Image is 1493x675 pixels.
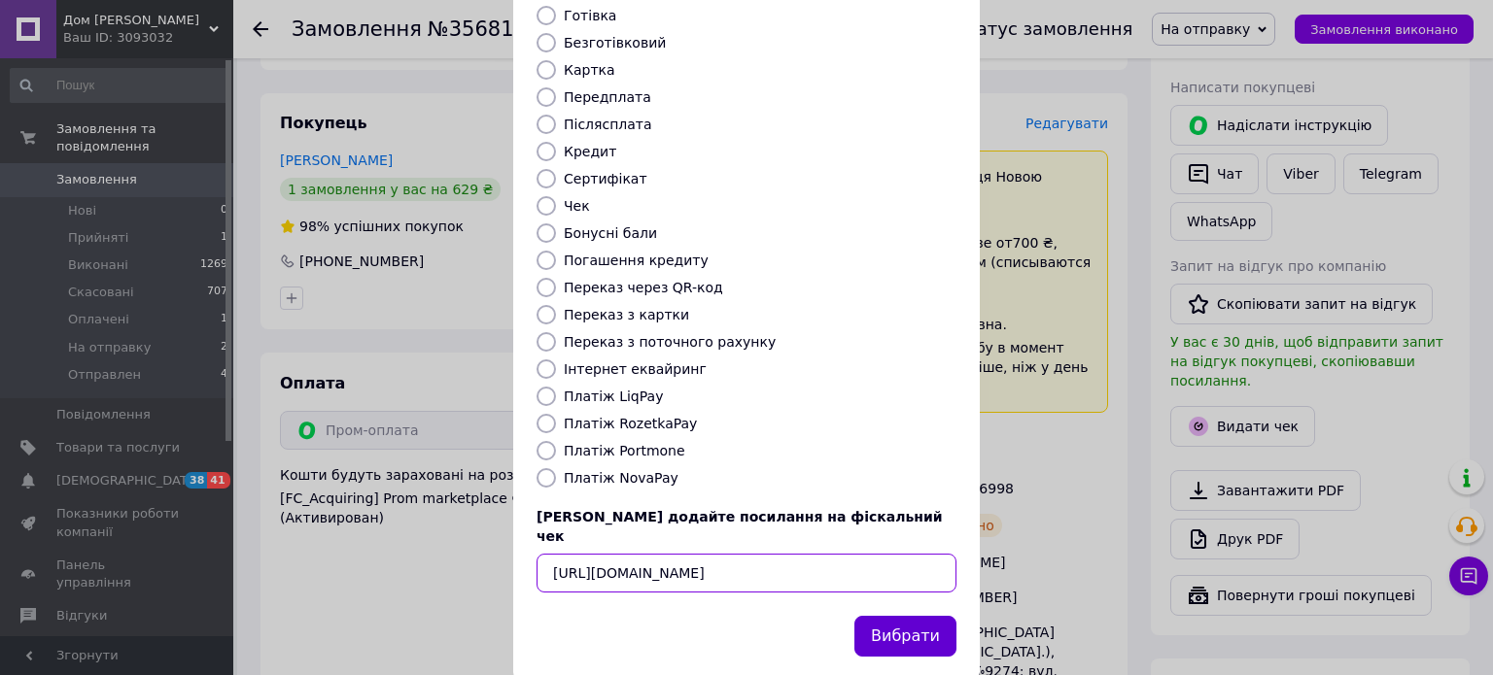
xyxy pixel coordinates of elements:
label: Інтернет еквайринг [564,361,707,377]
label: Післясплата [564,117,652,132]
label: Переказ з картки [564,307,689,322]
button: Вибрати [854,616,956,658]
label: Чек [564,198,590,214]
label: Бонусні бали [564,225,657,241]
label: Кредит [564,144,616,159]
span: [PERSON_NAME] додайте посилання на фіскальний чек [537,509,943,544]
label: Платіж Portmone [564,443,685,458]
label: Платіж LiqPay [564,388,663,404]
label: Сертифікат [564,171,647,186]
label: Погашення кредиту [564,253,709,268]
label: Переказ через QR-код [564,280,723,295]
label: Передплата [564,89,651,105]
label: Платіж NovaPay [564,470,678,486]
input: URL чека [537,554,956,592]
label: Переказ з поточного рахунку [564,334,776,350]
label: Картка [564,62,615,78]
label: Готівка [564,8,616,23]
label: Безготівковий [564,35,666,51]
label: Платіж RozetkaPay [564,416,697,431]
